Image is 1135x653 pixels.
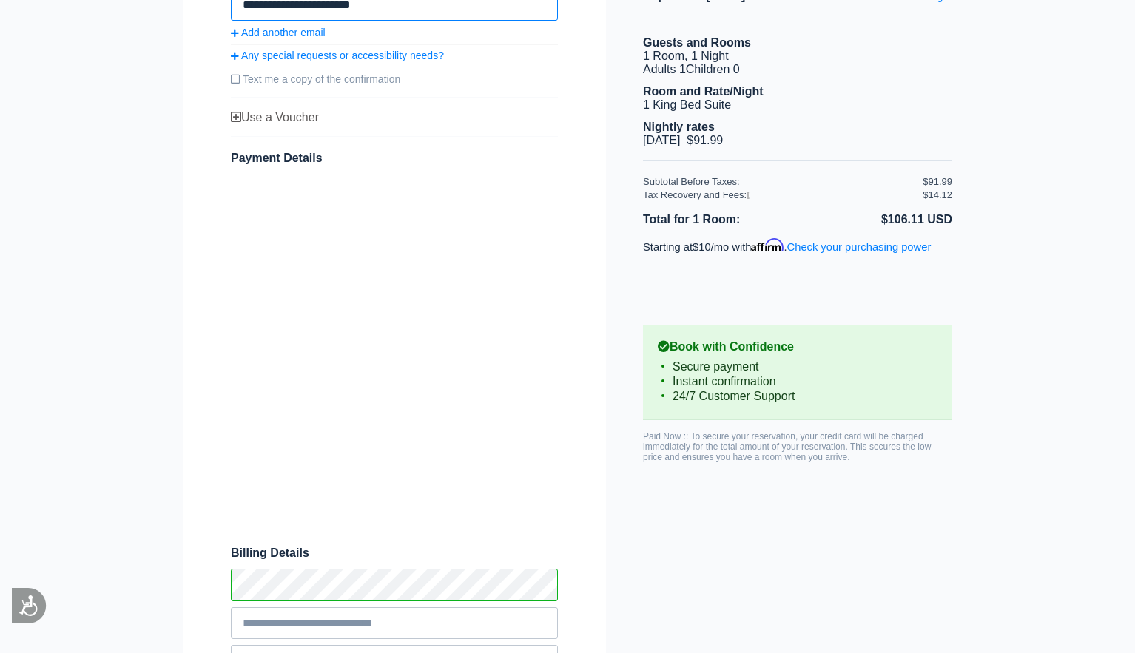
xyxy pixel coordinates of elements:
label: Text me a copy of the confirmation [231,67,558,91]
b: Book with Confidence [658,340,937,353]
a: Add another email [231,27,558,38]
span: Billing Details [231,547,558,560]
iframe: Secure payment input frame [228,171,561,530]
b: Room and Rate/Night [643,85,764,98]
span: [DATE] $91.99 [643,134,723,146]
span: $10 [693,241,711,253]
b: Guests and Rooms [643,36,751,49]
span: Affirm [751,238,784,251]
li: $106.11 USD [798,210,952,229]
a: Any special requests or accessibility needs? [231,50,558,61]
a: Check your purchasing power - Learn more about Affirm Financing (opens in modal) [787,241,932,253]
li: 1 King Bed Suite [643,98,952,112]
span: Children 0 [686,63,740,75]
iframe: PayPal Message 1 [643,266,952,294]
div: Tax Recovery and Fees: [643,189,923,200]
li: Instant confirmation [658,374,937,389]
b: Nightly rates [643,121,715,133]
p: Starting at /mo with . [643,238,952,253]
span: Payment Details [231,152,323,164]
li: Secure payment [658,359,937,374]
li: 1 Room, 1 Night [643,50,952,63]
div: Use a Voucher [231,111,558,124]
div: Subtotal Before Taxes: [643,176,923,187]
li: Total for 1 Room: [643,210,798,229]
span: Paid Now :: To secure your reservation, your credit card will be charged immediately for the tota... [643,431,931,462]
div: $91.99 [923,176,952,187]
div: $14.12 [923,189,952,200]
li: 24/7 Customer Support [658,389,937,404]
li: Adults 1 [643,63,952,76]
